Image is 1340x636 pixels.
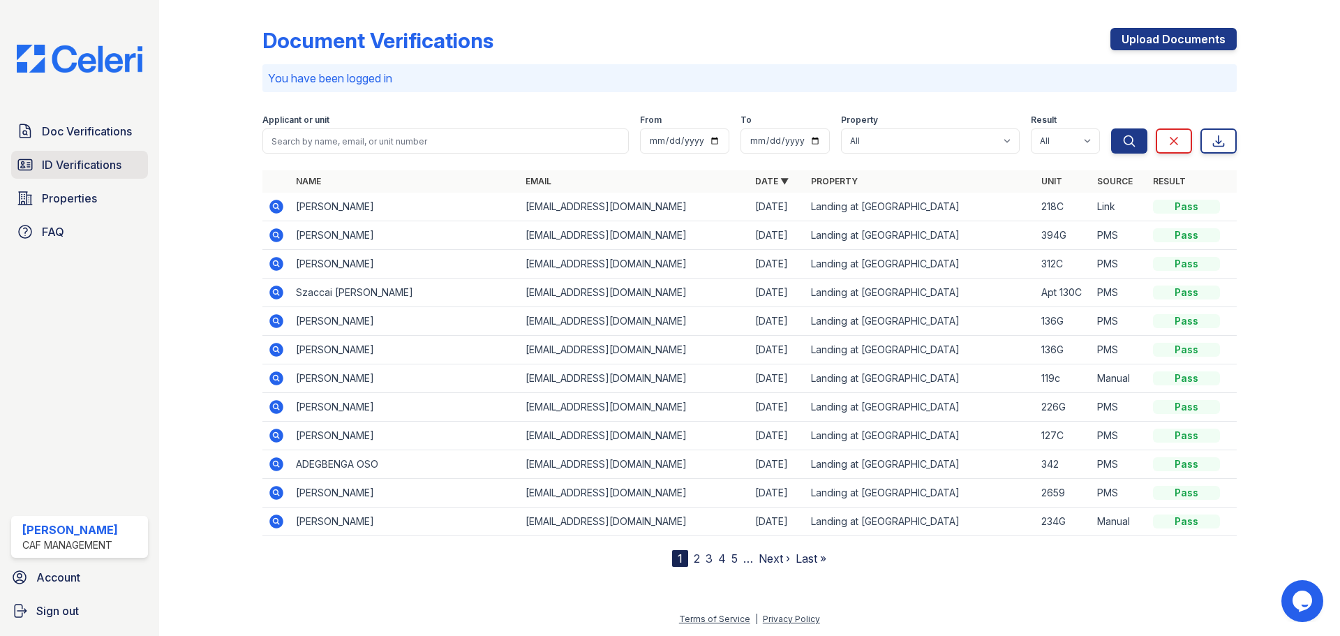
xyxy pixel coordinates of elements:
a: Privacy Policy [763,614,820,624]
td: [EMAIL_ADDRESS][DOMAIN_NAME] [520,221,750,250]
td: PMS [1092,336,1147,364]
td: Landing at [GEOGRAPHIC_DATA] [805,250,1035,279]
td: [PERSON_NAME] [290,422,520,450]
td: Landing at [GEOGRAPHIC_DATA] [805,336,1035,364]
a: Sign out [6,597,154,625]
td: Link [1092,193,1147,221]
td: [PERSON_NAME] [290,250,520,279]
label: Property [841,114,878,126]
td: [EMAIL_ADDRESS][DOMAIN_NAME] [520,479,750,508]
div: Pass [1153,257,1220,271]
a: Source [1097,176,1133,186]
a: Email [526,176,551,186]
span: Sign out [36,602,79,619]
div: Pass [1153,515,1220,528]
td: PMS [1092,450,1147,479]
td: [EMAIL_ADDRESS][DOMAIN_NAME] [520,307,750,336]
div: Pass [1153,429,1220,443]
td: 312C [1036,250,1092,279]
div: Pass [1153,371,1220,385]
a: Account [6,563,154,591]
td: [PERSON_NAME] [290,508,520,536]
td: [EMAIL_ADDRESS][DOMAIN_NAME] [520,508,750,536]
a: Unit [1041,176,1062,186]
a: Last » [796,552,826,565]
td: Landing at [GEOGRAPHIC_DATA] [805,364,1035,393]
td: 119c [1036,364,1092,393]
a: 3 [706,552,713,565]
td: [PERSON_NAME] [290,307,520,336]
td: PMS [1092,479,1147,508]
td: [EMAIL_ADDRESS][DOMAIN_NAME] [520,279,750,307]
div: Pass [1153,400,1220,414]
td: PMS [1092,279,1147,307]
a: Date ▼ [755,176,789,186]
a: Name [296,176,321,186]
div: CAF Management [22,538,118,552]
td: Landing at [GEOGRAPHIC_DATA] [805,479,1035,508]
td: ADEGBENGA OSO [290,450,520,479]
td: [PERSON_NAME] [290,479,520,508]
td: [DATE] [750,279,805,307]
td: [EMAIL_ADDRESS][DOMAIN_NAME] [520,393,750,422]
a: Next › [759,552,790,565]
td: 127C [1036,422,1092,450]
div: 1 [672,550,688,567]
span: … [743,550,753,567]
td: [PERSON_NAME] [290,221,520,250]
td: Manual [1092,364,1147,393]
td: 2659 [1036,479,1092,508]
td: [PERSON_NAME] [290,336,520,364]
span: Doc Verifications [42,123,132,140]
td: Landing at [GEOGRAPHIC_DATA] [805,193,1035,221]
a: Upload Documents [1110,28,1237,50]
span: ID Verifications [42,156,121,173]
div: [PERSON_NAME] [22,522,118,538]
label: Applicant or unit [262,114,329,126]
td: [DATE] [750,307,805,336]
a: Terms of Service [679,614,750,624]
span: Properties [42,190,97,207]
td: 226G [1036,393,1092,422]
td: Landing at [GEOGRAPHIC_DATA] [805,279,1035,307]
td: [DATE] [750,393,805,422]
iframe: chat widget [1281,580,1326,622]
td: Szaccai [PERSON_NAME] [290,279,520,307]
td: Manual [1092,508,1147,536]
a: ID Verifications [11,151,148,179]
a: 4 [718,552,726,565]
td: Landing at [GEOGRAPHIC_DATA] [805,393,1035,422]
td: [EMAIL_ADDRESS][DOMAIN_NAME] [520,364,750,393]
td: PMS [1092,221,1147,250]
p: You have been logged in [268,70,1231,87]
td: Landing at [GEOGRAPHIC_DATA] [805,508,1035,536]
div: Pass [1153,200,1220,214]
td: [DATE] [750,422,805,450]
td: [EMAIL_ADDRESS][DOMAIN_NAME] [520,336,750,364]
td: 234G [1036,508,1092,536]
a: 2 [694,552,700,565]
td: [DATE] [750,221,805,250]
a: 5 [731,552,738,565]
label: From [640,114,662,126]
td: 136G [1036,336,1092,364]
a: Property [811,176,858,186]
td: PMS [1092,422,1147,450]
td: [PERSON_NAME] [290,193,520,221]
a: Doc Verifications [11,117,148,145]
td: [EMAIL_ADDRESS][DOMAIN_NAME] [520,193,750,221]
td: 394G [1036,221,1092,250]
td: 218C [1036,193,1092,221]
img: CE_Logo_Blue-a8612792a0a2168367f1c8372b55b34899dd931a85d93a1a3d3e32e68fde9ad4.png [6,45,154,73]
td: [PERSON_NAME] [290,364,520,393]
td: [PERSON_NAME] [290,393,520,422]
div: Pass [1153,314,1220,328]
input: Search by name, email, or unit number [262,128,629,154]
td: PMS [1092,250,1147,279]
td: [DATE] [750,193,805,221]
td: Apt 130C [1036,279,1092,307]
label: Result [1031,114,1057,126]
td: [EMAIL_ADDRESS][DOMAIN_NAME] [520,250,750,279]
td: 136G [1036,307,1092,336]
